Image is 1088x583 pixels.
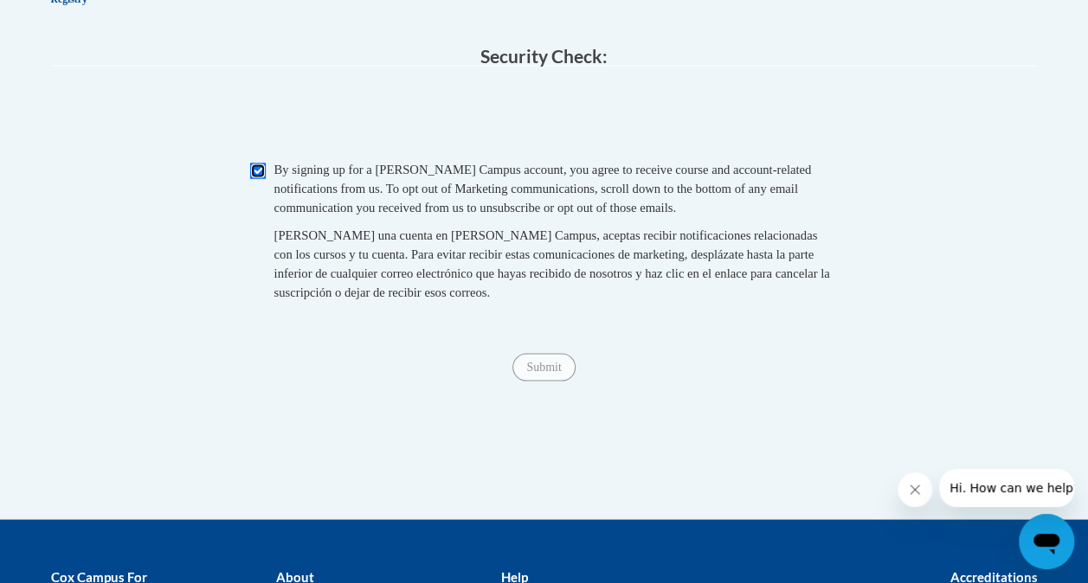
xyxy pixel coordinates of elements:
[413,83,676,151] iframe: reCAPTCHA
[274,162,812,214] span: By signing up for a [PERSON_NAME] Campus account, you agree to receive course and account-related...
[939,469,1074,507] iframe: Message from company
[10,12,140,26] span: Hi. How can we help?
[274,227,830,298] span: [PERSON_NAME] una cuenta en [PERSON_NAME] Campus, aceptas recibir notificaciones relacionadas con...
[480,44,608,66] span: Security Check:
[1019,514,1074,569] iframe: Button to launch messaging window
[898,472,932,507] iframe: Close message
